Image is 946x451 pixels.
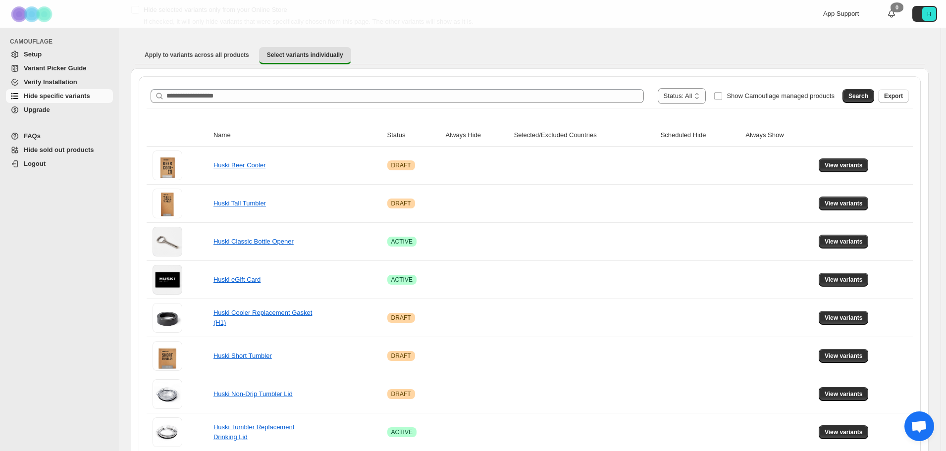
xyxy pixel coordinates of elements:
[6,48,113,61] a: Setup
[391,276,413,284] span: ACTIVE
[6,103,113,117] a: Upgrade
[6,143,113,157] a: Hide sold out products
[213,352,272,359] a: Huski Short Tumbler
[213,276,261,283] a: Huski eGift Card
[819,235,869,249] button: View variants
[213,200,266,207] a: Huski Tall Tumbler
[742,124,816,147] th: Always Show
[391,161,411,169] span: DRAFT
[213,161,266,169] a: Huski Beer Cooler
[153,379,182,409] img: Huski Non-Drip Tumbler Lid
[137,47,257,63] button: Apply to variants across all products
[24,78,77,86] span: Verify Installation
[819,273,869,287] button: View variants
[819,197,869,210] button: View variants
[912,6,937,22] button: Avatar with initials H
[24,50,42,58] span: Setup
[24,64,86,72] span: Variant Picker Guide
[878,89,909,103] button: Export
[153,227,182,256] img: Huski Classic Bottle Opener
[24,146,94,153] span: Hide sold out products
[6,129,113,143] a: FAQs
[825,238,863,246] span: View variants
[825,352,863,360] span: View variants
[927,11,931,17] text: H
[153,303,182,333] img: Huski Cooler Replacement Gasket (H1)
[922,7,936,21] span: Avatar with initials H
[391,238,413,246] span: ACTIVE
[884,92,903,100] span: Export
[24,106,50,113] span: Upgrade
[819,425,869,439] button: View variants
[511,124,658,147] th: Selected/Excluded Countries
[153,341,182,371] img: Huski Short Tumbler
[391,390,411,398] span: DRAFT
[153,265,182,295] img: Huski eGift Card
[891,2,903,12] div: 0
[904,411,934,441] a: Open chat
[213,390,293,398] a: Huski Non-Drip Tumbler Lid
[848,92,868,100] span: Search
[24,92,90,100] span: Hide specific variants
[825,314,863,322] span: View variants
[6,157,113,171] a: Logout
[153,150,182,180] img: Huski Beer Cooler
[819,311,869,325] button: View variants
[825,390,863,398] span: View variants
[8,0,57,28] img: Camouflage
[819,349,869,363] button: View variants
[210,124,384,147] th: Name
[443,124,511,147] th: Always Hide
[658,124,743,147] th: Scheduled Hide
[213,423,294,441] a: Huski Tumbler Replacement Drinking Lid
[213,238,294,245] a: Huski Classic Bottle Opener
[267,51,343,59] span: Select variants individually
[887,9,896,19] a: 0
[727,92,835,100] span: Show Camouflage managed products
[384,124,443,147] th: Status
[24,132,41,140] span: FAQs
[6,61,113,75] a: Variant Picker Guide
[842,89,874,103] button: Search
[825,200,863,207] span: View variants
[6,89,113,103] a: Hide specific variants
[391,200,411,207] span: DRAFT
[391,428,413,436] span: ACTIVE
[391,314,411,322] span: DRAFT
[819,387,869,401] button: View variants
[6,75,113,89] a: Verify Installation
[825,428,863,436] span: View variants
[825,276,863,284] span: View variants
[391,352,411,360] span: DRAFT
[10,38,114,46] span: CAMOUFLAGE
[819,158,869,172] button: View variants
[153,189,182,218] img: Huski Tall Tumbler
[823,10,859,17] span: App Support
[259,47,351,64] button: Select variants individually
[145,51,249,59] span: Apply to variants across all products
[825,161,863,169] span: View variants
[213,309,312,326] a: Huski Cooler Replacement Gasket (H1)
[153,417,182,447] img: Huski Tumbler Replacement Drinking Lid
[24,160,46,167] span: Logout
